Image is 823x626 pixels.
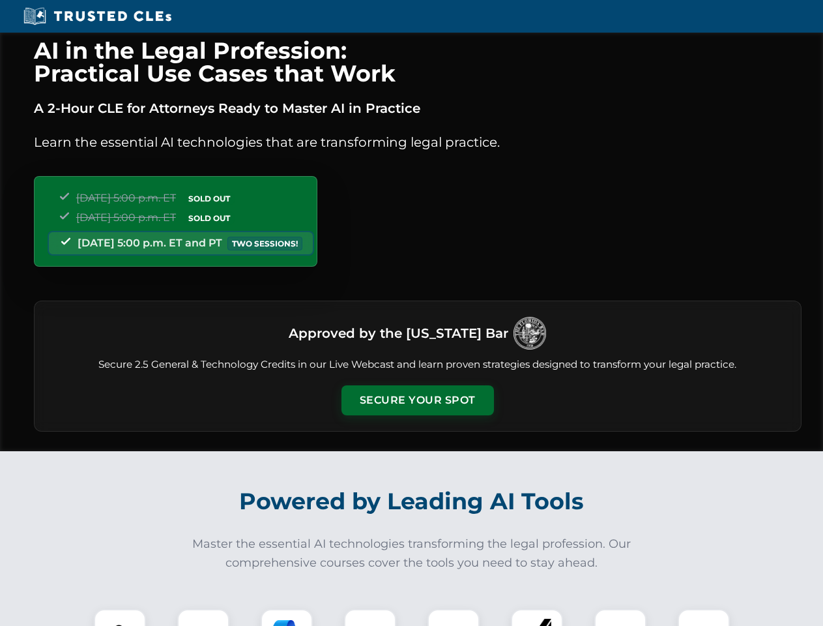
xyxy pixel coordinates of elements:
p: Secure 2.5 General & Technology Credits in our Live Webcast and learn proven strategies designed ... [50,357,785,372]
img: Logo [513,317,546,350]
span: SOLD OUT [184,211,235,225]
h2: Powered by Leading AI Tools [51,479,773,524]
p: Learn the essential AI technologies that are transforming legal practice. [34,132,801,153]
p: Master the essential AI technologies transforming the legal profession. Our comprehensive courses... [184,535,640,573]
img: Trusted CLEs [20,7,175,26]
span: SOLD OUT [184,192,235,205]
span: [DATE] 5:00 p.m. ET [76,192,176,204]
h1: AI in the Legal Profession: Practical Use Cases that Work [34,39,801,85]
h3: Approved by the [US_STATE] Bar [289,321,508,345]
button: Secure Your Spot [341,385,494,415]
span: [DATE] 5:00 p.m. ET [76,211,176,224]
p: A 2-Hour CLE for Attorneys Ready to Master AI in Practice [34,98,801,119]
